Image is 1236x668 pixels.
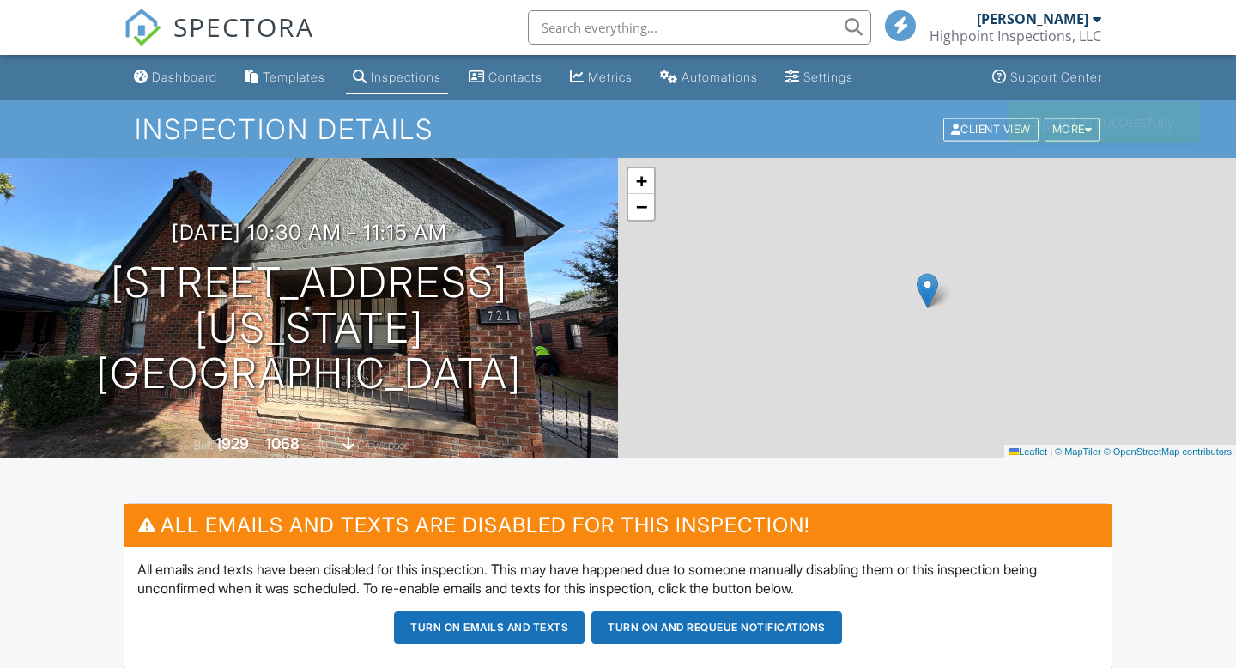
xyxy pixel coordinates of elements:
div: Contacts [488,70,542,84]
span: − [636,196,647,217]
div: 1068 [265,434,300,452]
div: Settings [803,70,853,84]
div: 1929 [215,434,249,452]
div: Client View [943,118,1039,141]
h3: All emails and texts are disabled for this inspection! [124,504,1112,546]
a: Settings [779,62,860,94]
div: Metrics [588,70,633,84]
img: Marker [917,273,938,308]
a: Contacts [462,62,549,94]
img: The Best Home Inspection Software - Spectora [124,9,161,46]
a: Leaflet [1009,446,1047,457]
div: Templates [263,70,325,84]
div: Highpoint Inspections, LLC [930,27,1101,45]
button: Turn on emails and texts [394,611,585,644]
a: Dashboard [127,62,224,94]
a: Zoom in [628,168,654,194]
a: Automations (Basic) [653,62,765,94]
div: Dashboard [152,70,217,84]
a: Inspections [346,62,448,94]
a: Support Center [985,62,1109,94]
div: [PERSON_NAME] [977,10,1088,27]
a: Templates [238,62,332,94]
h1: [STREET_ADDRESS] [US_STATE][GEOGRAPHIC_DATA] [27,260,591,396]
div: Inspections [371,70,441,84]
input: Search everything... [528,10,871,45]
p: All emails and texts have been disabled for this inspection. This may have happened due to someon... [137,560,1099,598]
span: SPECTORA [173,9,314,45]
span: Built [194,439,213,452]
a: © OpenStreetMap contributors [1104,446,1232,457]
a: © MapTiler [1055,446,1101,457]
span: | [1050,446,1052,457]
a: Metrics [563,62,639,94]
a: Client View [942,122,1043,135]
div: Signed in successfully. [1009,101,1199,143]
button: Turn on and Requeue Notifications [591,611,842,644]
span: sq. ft. [302,439,326,452]
h1: Inspection Details [135,114,1101,144]
h3: [DATE] 10:30 am - 11:15 am [172,221,447,244]
div: Automations [682,70,758,84]
span: + [636,170,647,191]
a: Zoom out [628,194,654,220]
span: crawlspace [357,439,410,452]
a: SPECTORA [124,23,314,59]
